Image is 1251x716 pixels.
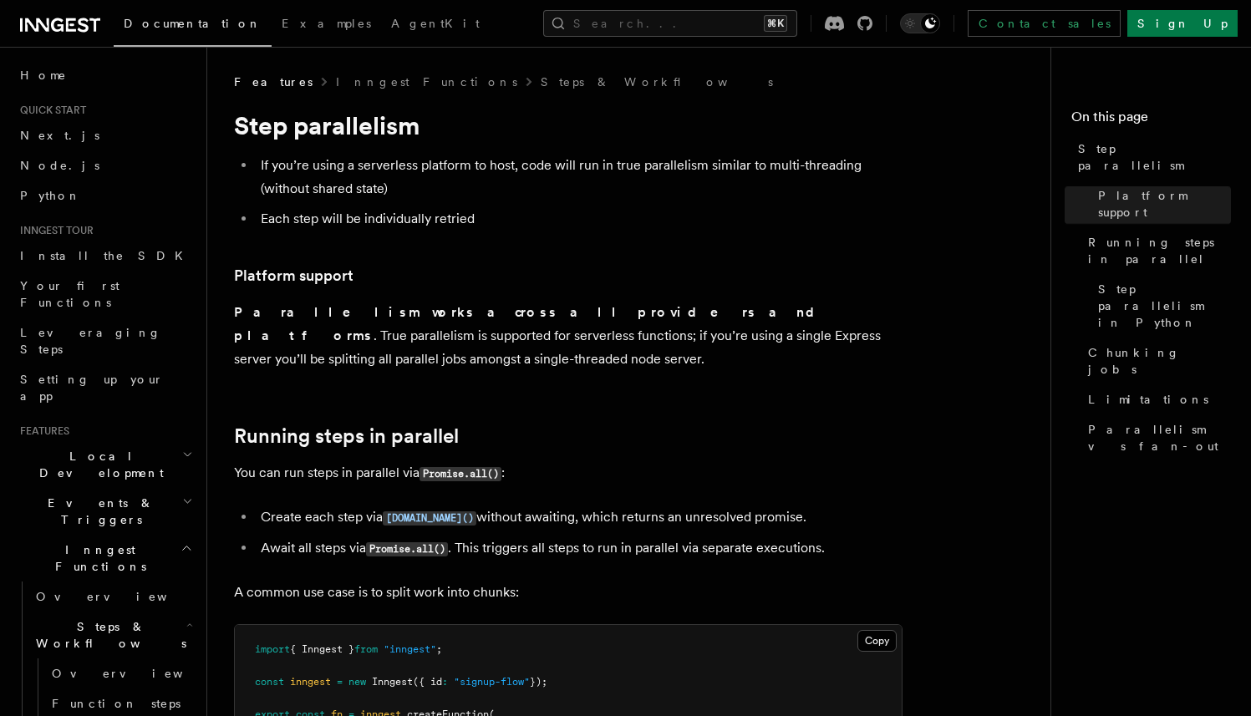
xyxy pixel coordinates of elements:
span: }); [530,676,547,688]
span: Inngest tour [13,224,94,237]
p: You can run steps in parallel via : [234,461,903,485]
span: Events & Triggers [13,495,182,528]
button: Copy [857,630,897,652]
a: Running steps in parallel [1081,227,1231,274]
a: Overview [29,581,196,612]
a: Inngest Functions [336,74,517,90]
span: Step parallelism [1078,140,1231,174]
span: inngest [290,676,331,688]
span: Inngest [372,676,413,688]
span: = [337,676,343,688]
a: Examples [272,5,381,45]
p: A common use case is to split work into chunks: [234,581,903,604]
a: Node.js [13,150,196,180]
span: Limitations [1088,391,1208,408]
a: Setting up your app [13,364,196,411]
code: Promise.all() [366,542,448,556]
button: Inngest Functions [13,535,196,581]
a: Overview [45,658,196,688]
kbd: ⌘K [764,15,787,32]
span: Examples [282,17,371,30]
button: Local Development [13,441,196,488]
strong: Parallelism works across all providers and platforms [234,304,828,343]
a: Documentation [114,5,272,47]
a: AgentKit [381,5,490,45]
li: If you’re using a serverless platform to host, code will run in true parallelism similar to multi... [256,154,903,201]
a: Python [13,180,196,211]
a: Platform support [1091,180,1231,227]
span: : [442,676,448,688]
li: Each step will be individually retried [256,207,903,231]
a: Steps & Workflows [541,74,773,90]
a: Platform support [234,264,353,287]
span: Local Development [13,448,182,481]
span: const [255,676,284,688]
span: Node.js [20,159,99,172]
button: Toggle dark mode [900,13,940,33]
a: Leveraging Steps [13,317,196,364]
a: Step parallelism [1071,134,1231,180]
a: Parallelism vs fan-out [1081,414,1231,461]
span: Function steps [52,697,181,710]
span: Install the SDK [20,249,193,262]
span: Inngest Functions [13,541,181,575]
button: Search...⌘K [543,10,797,37]
span: Platform support [1098,187,1231,221]
button: Steps & Workflows [29,612,196,658]
a: Next.js [13,120,196,150]
span: ({ id [413,676,442,688]
span: Chunking jobs [1088,344,1231,378]
a: [DOMAIN_NAME]() [383,509,476,525]
span: "signup-flow" [454,676,530,688]
span: Running steps in parallel [1088,234,1231,267]
a: Limitations [1081,384,1231,414]
span: ; [436,643,442,655]
span: new [348,676,366,688]
span: { Inngest } [290,643,354,655]
a: Install the SDK [13,241,196,271]
span: Leveraging Steps [20,326,161,356]
span: Setting up your app [20,373,164,403]
span: Your first Functions [20,279,120,309]
a: Sign Up [1127,10,1238,37]
li: Await all steps via . This triggers all steps to run in parallel via separate executions. [256,536,903,561]
p: . True parallelism is supported for serverless functions; if you’re using a single Express server... [234,301,903,371]
a: Contact sales [968,10,1121,37]
span: Python [20,189,81,202]
a: Step parallelism in Python [1091,274,1231,338]
a: Your first Functions [13,271,196,317]
span: Overview [36,590,208,603]
span: Steps & Workflows [29,618,186,652]
h4: On this page [1071,107,1231,134]
a: Chunking jobs [1081,338,1231,384]
span: import [255,643,290,655]
span: Documentation [124,17,262,30]
span: Step parallelism in Python [1098,281,1231,331]
a: Home [13,60,196,90]
span: "inngest" [384,643,436,655]
button: Events & Triggers [13,488,196,535]
li: Create each step via without awaiting, which returns an unresolved promise. [256,505,903,530]
code: Promise.all() [420,467,501,481]
span: Home [20,67,67,84]
code: [DOMAIN_NAME]() [383,511,476,526]
span: Parallelism vs fan-out [1088,421,1231,454]
span: AgentKit [391,17,480,30]
span: Next.js [20,129,99,142]
span: Features [234,74,313,90]
span: Features [13,424,69,438]
a: Running steps in parallel [234,424,459,448]
span: Quick start [13,104,86,117]
h1: Step parallelism [234,110,903,140]
span: Overview [52,667,224,680]
span: from [354,643,378,655]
